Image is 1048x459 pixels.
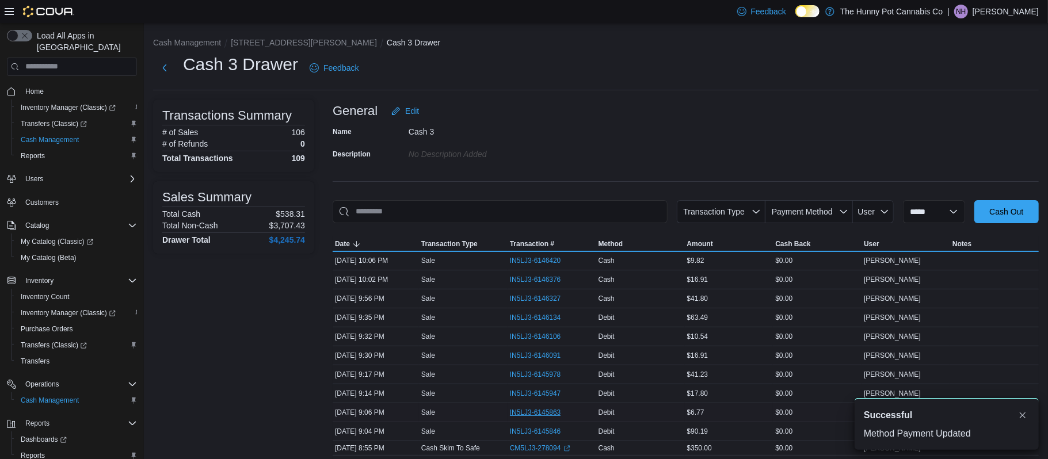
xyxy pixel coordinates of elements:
div: $0.00 [773,254,862,267]
span: NH [956,5,966,18]
span: $17.80 [687,389,708,398]
span: Reports [16,149,137,163]
span: $41.23 [687,370,708,379]
span: Users [25,174,43,183]
a: Cash Management [16,393,83,407]
span: Debit [599,389,615,398]
span: [PERSON_NAME] [864,332,921,341]
span: User [864,239,879,248]
span: Edit [405,105,419,117]
a: CM5LJ3-278094External link [510,443,570,453]
span: Cash Management [21,396,79,405]
button: Reports [12,148,142,164]
span: Catalog [21,219,137,232]
button: Edit [387,100,424,123]
p: 106 [292,128,305,137]
div: [DATE] 8:55 PM [333,441,419,455]
h3: General [333,104,378,118]
a: Transfers (Classic) [12,337,142,353]
span: [PERSON_NAME] [864,313,921,322]
div: Cash 3 [409,123,563,136]
button: Transfers [12,353,142,369]
button: Home [2,83,142,100]
button: Operations [2,376,142,392]
span: Operations [25,380,59,389]
div: [DATE] 9:17 PM [333,368,419,381]
span: Feedback [751,6,786,17]
button: Next [153,56,176,79]
p: Sale [421,408,435,417]
h6: # of Sales [162,128,198,137]
a: Transfers [16,354,54,368]
span: My Catalog (Classic) [21,237,93,246]
h4: Total Transactions [162,154,233,163]
span: Users [21,172,137,186]
span: $41.80 [687,294,708,303]
span: Purchase Orders [16,322,137,336]
span: Transaction Type [421,239,478,248]
span: Date [335,239,350,248]
span: Reports [21,151,45,160]
span: Successful [864,408,912,422]
button: Operations [21,377,64,391]
div: [DATE] 9:35 PM [333,311,419,324]
span: Transfers (Classic) [16,117,137,131]
img: Cova [23,6,74,17]
span: Cash [599,256,615,265]
span: Cash Management [21,135,79,144]
span: IN5LJ3-6145978 [510,370,561,379]
span: Customers [21,195,137,209]
div: $0.00 [773,387,862,400]
a: My Catalog (Beta) [16,251,81,265]
a: Home [21,85,48,98]
svg: External link [563,445,570,452]
button: [STREET_ADDRESS][PERSON_NAME] [231,38,377,47]
span: Home [25,87,44,96]
h6: Total Cash [162,209,200,219]
p: Sale [421,313,435,322]
div: [DATE] 9:56 PM [333,292,419,305]
button: Users [2,171,142,187]
a: Feedback [305,56,363,79]
span: Debit [599,370,615,379]
span: Customers [25,198,59,207]
span: $10.54 [687,332,708,341]
div: $0.00 [773,349,862,362]
button: IN5LJ3-6146106 [510,330,573,343]
a: Inventory Manager (Classic) [16,101,120,114]
div: [DATE] 10:02 PM [333,273,419,286]
button: Transaction # [508,237,596,251]
span: Debit [599,351,615,360]
a: My Catalog (Classic) [16,235,98,248]
span: IN5LJ3-6145846 [510,427,561,436]
h4: Drawer Total [162,235,211,244]
button: Catalog [21,219,54,232]
a: Cash Management [16,133,83,147]
h3: Transactions Summary [162,109,292,123]
a: Customers [21,196,63,209]
h3: Sales Summary [162,190,251,204]
span: Operations [21,377,137,391]
button: Notes [950,237,1039,251]
span: Inventory Manager (Classic) [16,101,137,114]
button: Cash 3 Drawer [387,38,440,47]
div: $0.00 [773,424,862,438]
nav: An example of EuiBreadcrumbs [153,37,1039,51]
button: My Catalog (Beta) [12,250,142,266]
span: IN5LJ3-6145863 [510,408,561,417]
span: Dashboards [16,433,137,446]
div: [DATE] 9:32 PM [333,330,419,343]
a: Dashboards [16,433,71,446]
p: Sale [421,294,435,303]
a: Inventory Manager (Classic) [16,306,120,320]
button: Inventory [2,273,142,289]
span: Transfers (Classic) [21,341,87,350]
div: [DATE] 9:06 PM [333,406,419,419]
button: IN5LJ3-6146134 [510,311,573,324]
p: $538.31 [276,209,305,219]
h6: # of Refunds [162,139,208,148]
button: Transaction Type [677,200,765,223]
span: Inventory Manager (Classic) [16,306,137,320]
a: Dashboards [12,431,142,447]
span: Purchase Orders [21,324,73,334]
